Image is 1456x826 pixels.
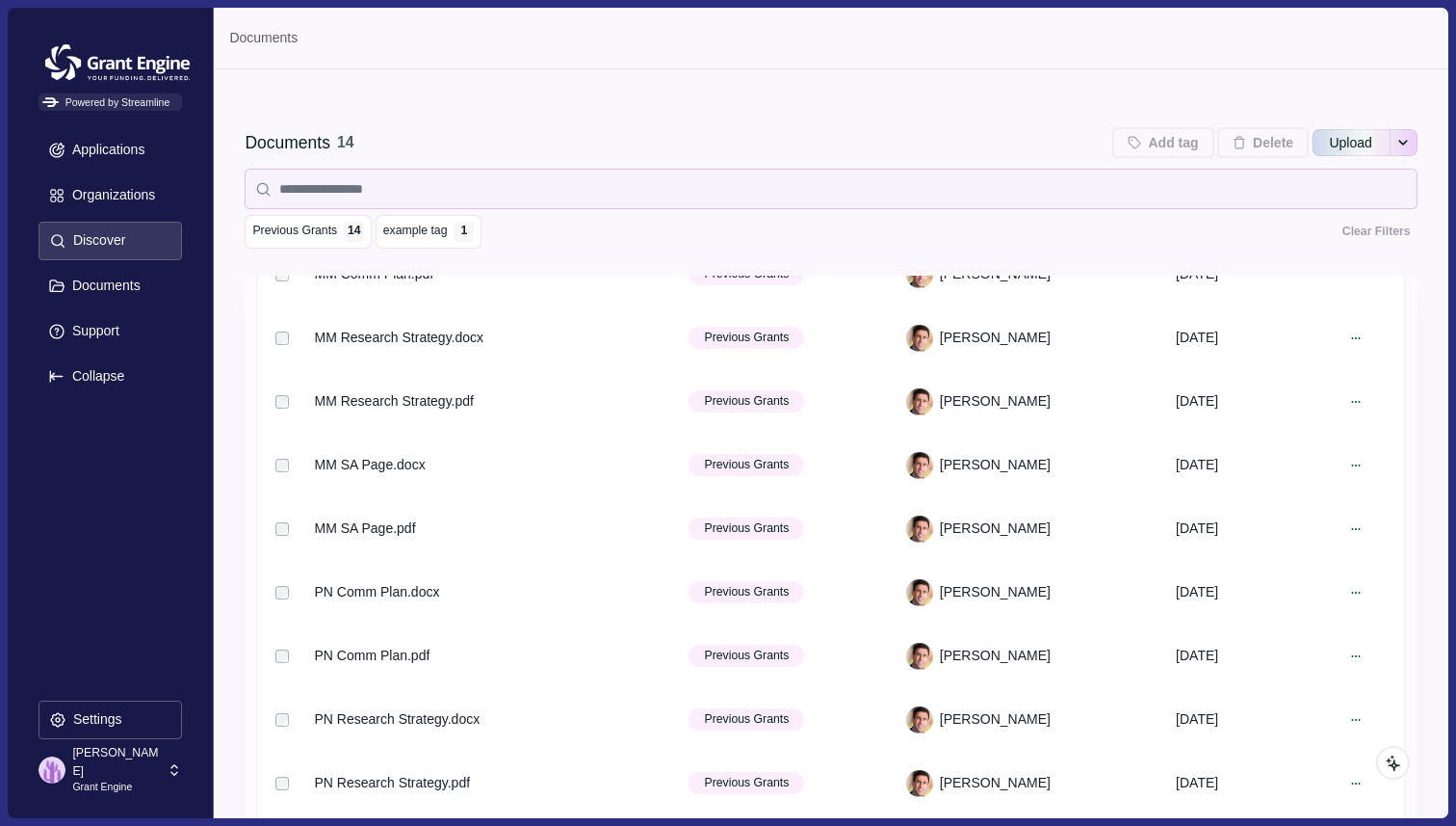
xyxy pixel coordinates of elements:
[72,744,161,780] p: [PERSON_NAME]
[66,232,125,249] p: Discover
[940,709,1051,730] span: [PERSON_NAME]
[245,131,330,155] div: Documents
[39,267,182,306] button: Documents
[689,645,804,667] button: Previous Grants
[940,646,1051,666] span: [PERSON_NAME]
[704,710,789,728] span: Previous Grants
[314,328,483,348] div: MM Research Strategy.docx
[39,757,65,784] img: profile picture
[940,773,1051,793] span: [PERSON_NAME]
[39,131,182,170] button: Applications
[1112,127,1213,158] button: Add tag
[229,28,298,48] a: Documents
[39,39,196,87] img: Grantengine Logo
[65,323,119,339] p: Support
[906,325,933,352] img: Sam Tetlow
[314,582,439,602] div: PN Comm Plan.docx
[39,39,182,60] a: Grantengine Logo
[689,454,804,476] button: Previous Grants
[1176,385,1339,418] div: [DATE]
[704,520,789,537] span: Previous Grants
[314,519,415,539] div: MM SA Page.pdf
[704,647,789,664] span: Previous Grants
[314,773,470,793] div: PN Research Strategy.pdf
[689,518,804,540] button: Previous Grants
[39,701,182,746] a: Settings
[252,223,337,240] span: Previous Grants
[906,579,933,606] img: Sam Tetlow
[1176,448,1339,482] div: [DATE]
[39,701,182,739] button: Settings
[704,329,789,346] span: Previous Grants
[376,215,482,249] button: example tag 1
[704,392,789,410] span: Previous Grants
[906,516,933,543] img: Sam Tetlow
[1217,127,1309,158] button: Delete
[940,582,1051,602] span: [PERSON_NAME]
[39,93,182,111] span: Powered by Streamline
[689,390,804,413] button: Previous Grants
[65,187,155,203] p: Organizations
[314,455,425,475] div: MM SA Page.docx
[66,711,122,728] p: Settings
[39,312,182,351] button: Support
[72,780,161,795] p: Grant Engine
[1176,639,1339,673] div: [DATE]
[42,97,59,108] img: Powered by Streamline Logo
[940,391,1051,412] span: [PERSON_NAME]
[940,455,1051,475] span: [PERSON_NAME]
[1313,127,1390,158] button: Upload
[1176,321,1339,355] div: [DATE]
[314,391,473,412] div: MM Research Strategy.pdf
[906,452,933,479] img: Sam Tetlow
[65,368,124,385] p: Collapse
[704,583,789,600] span: Previous Grants
[65,142,145,158] p: Applications
[314,646,429,666] div: PN Comm Plan.pdf
[906,770,933,797] img: Sam Tetlow
[65,278,141,294] p: Documents
[1176,575,1339,609] div: [DATE]
[940,519,1051,539] span: [PERSON_NAME]
[337,131,354,155] div: 14
[906,706,933,733] img: Sam Tetlow
[1391,127,1417,158] button: See more options
[348,225,361,236] div: 14
[689,327,804,349] button: Previous Grants
[1336,215,1417,249] button: Clear Filters
[1176,512,1339,546] div: [DATE]
[245,215,372,249] button: Previous Grants 14
[906,388,933,415] img: Sam Tetlow
[314,709,480,730] div: PN Research Strategy.docx
[689,581,804,603] button: Previous Grants
[383,223,448,240] span: example tag
[689,772,804,794] button: Previous Grants
[704,774,789,791] span: Previous Grants
[906,643,933,670] img: Sam Tetlow
[704,456,789,473] span: Previous Grants
[39,358,182,396] button: Expand
[39,176,182,215] button: Organizations
[940,328,1051,348] span: [PERSON_NAME]
[1176,766,1339,800] div: [DATE]
[1176,703,1339,736] div: [DATE]
[39,222,182,260] button: Discover
[689,708,804,731] button: Previous Grants
[457,225,471,236] div: 1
